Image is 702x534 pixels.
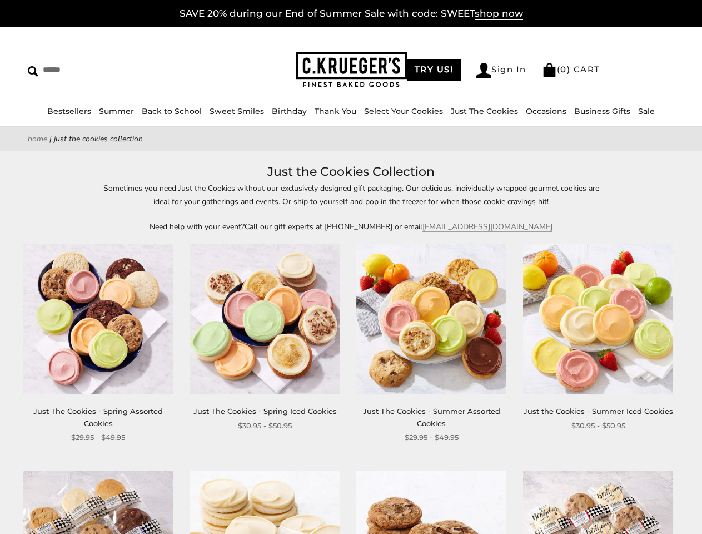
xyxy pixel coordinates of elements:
[28,61,176,78] input: Search
[524,407,673,416] a: Just the Cookies - Summer Iced Cookies
[96,220,607,233] p: Need help with your event?
[272,106,307,116] a: Birthday
[33,407,163,427] a: Just The Cookies - Spring Assorted Cookies
[476,63,491,78] img: Account
[71,432,125,443] span: $29.95 - $49.95
[96,182,607,207] p: Sometimes you need Just the Cookies without our exclusively designed gift packaging. Our deliciou...
[315,106,356,116] a: Thank You
[142,106,202,116] a: Back to School
[363,407,500,427] a: Just The Cookies - Summer Assorted Cookies
[638,106,655,116] a: Sale
[526,106,566,116] a: Occasions
[180,8,523,20] a: SAVE 20% during our End of Summer Sale with code: SWEETshop now
[560,64,567,75] span: 0
[523,244,673,394] img: Just the Cookies - Summer Iced Cookies
[542,64,600,75] a: (0) CART
[476,63,526,78] a: Sign In
[28,66,38,77] img: Search
[407,59,461,81] a: TRY US!
[28,133,47,144] a: Home
[28,132,674,145] nav: breadcrumbs
[238,420,292,432] span: $30.95 - $50.95
[356,244,506,394] img: Just The Cookies - Summer Assorted Cookies
[190,244,340,394] img: Just The Cookies - Spring Iced Cookies
[364,106,443,116] a: Select Your Cookies
[296,52,407,88] img: C.KRUEGER'S
[210,106,264,116] a: Sweet Smiles
[54,133,143,144] span: Just the Cookies Collection
[23,244,173,394] img: Just The Cookies - Spring Assorted Cookies
[245,221,422,232] span: Call our gift experts at [PHONE_NUMBER] or email
[542,63,557,77] img: Bag
[49,133,52,144] span: |
[571,420,625,432] span: $30.95 - $50.95
[475,8,523,20] span: shop now
[422,221,552,232] a: [EMAIL_ADDRESS][DOMAIN_NAME]
[451,106,518,116] a: Just The Cookies
[405,432,459,443] span: $29.95 - $49.95
[44,162,658,182] h1: Just the Cookies Collection
[193,407,337,416] a: Just The Cookies - Spring Iced Cookies
[574,106,630,116] a: Business Gifts
[47,106,91,116] a: Bestsellers
[99,106,134,116] a: Summer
